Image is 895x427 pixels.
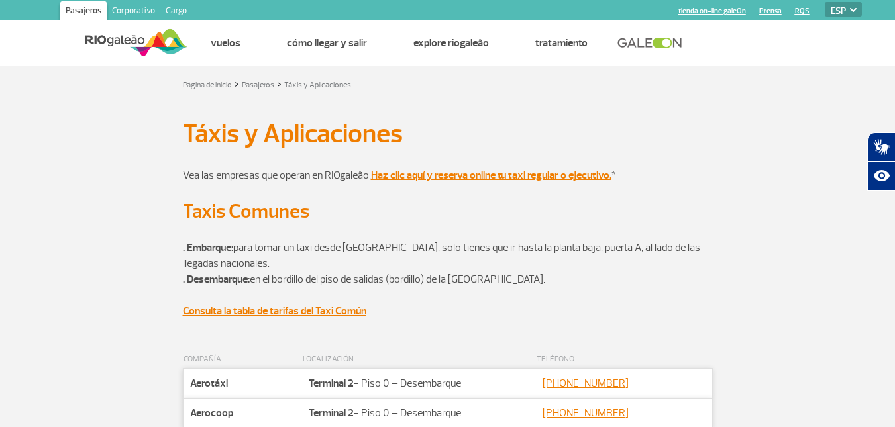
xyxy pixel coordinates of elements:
button: Abrir tradutor de língua de sinais. [867,132,895,162]
strong: Terminal 2 [309,377,354,390]
a: Página de inicio [183,80,232,90]
a: Explore RIOgaleão [413,36,489,50]
a: Táxis y Aplicaciones [284,80,351,90]
th: LOCALIZACIÓN [302,351,536,369]
a: Corporativo [107,1,160,23]
a: Pasajeros [242,80,274,90]
div: Plugin de acessibilidade da Hand Talk. [867,132,895,191]
td: - Piso 0 – Desembarque [302,369,536,399]
p: en el bordillo del piso de salidas (bordillo) de la [GEOGRAPHIC_DATA]. [183,271,713,287]
a: Cómo llegar y salir [287,36,367,50]
p: Vea las empresas que operan en RIOgaleão. * [183,152,713,183]
a: Consulta la tabla de tarifas del Taxi Común [183,305,366,318]
th: COMPAÑÍA [183,351,302,369]
a: [PHONE_NUMBER] [543,377,629,390]
a: Cargo [160,1,192,23]
strong: . Desembarque: [183,273,250,286]
strong: Terminal 2 [309,406,354,420]
a: Prensa [759,7,782,15]
a: > [235,76,239,91]
button: Abrir recursos assistivos. [867,162,895,191]
a: Tratamiento [535,36,588,50]
p: para tomar un taxi desde [GEOGRAPHIC_DATA], solo tienes que ir hasta la planta baja, puerta A, al... [183,240,713,271]
a: > [277,76,282,91]
th: TELÉFONO [536,351,712,369]
a: Pasajeros [60,1,107,23]
strong: . Embarque: [183,241,233,254]
strong: Aerocoop [190,406,233,420]
h2: Taxis Comunes [183,199,713,224]
strong: Aerotáxi [190,377,228,390]
a: RQS [795,7,810,15]
h1: Táxis y Aplicaciones [183,122,713,145]
a: tienda on-line galeOn [678,7,746,15]
a: Vuelos [211,36,240,50]
a: Haz clic aquí y reserva online tu taxi regular o ejecutivo. [371,169,611,182]
a: [PHONE_NUMBER] [543,406,629,420]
